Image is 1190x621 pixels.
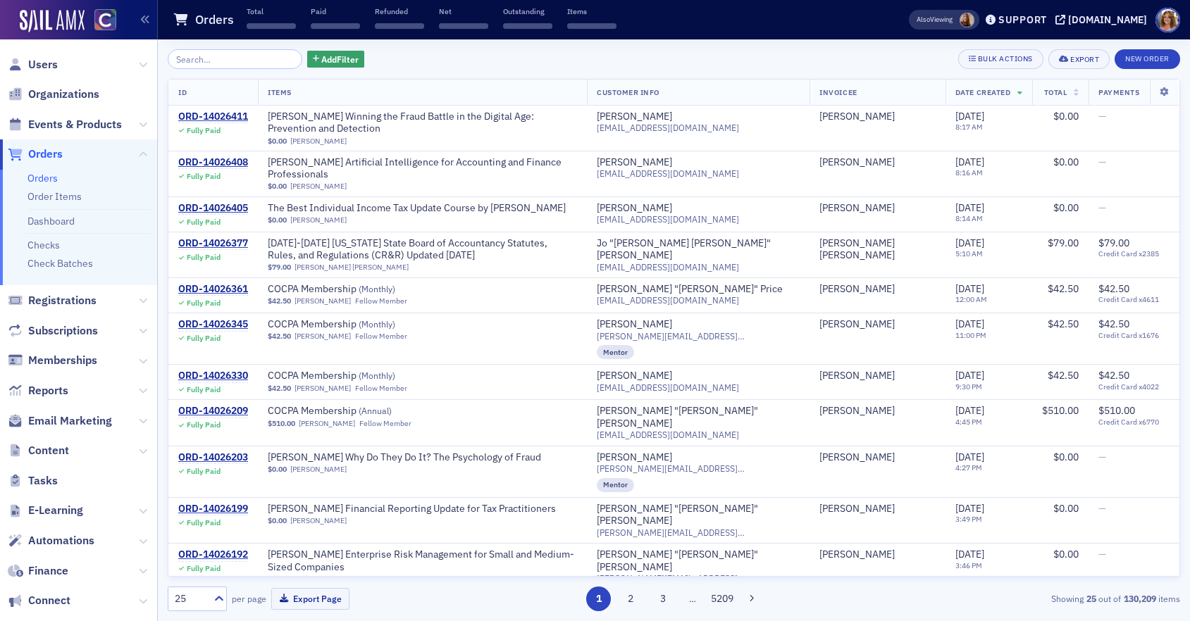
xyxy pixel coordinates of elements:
p: Outstanding [503,6,552,16]
a: Automations [8,533,94,548]
time: 4:45 PM [955,417,982,427]
span: Credit Card x1676 [1098,331,1170,340]
span: — [1098,110,1106,123]
span: Connect [28,593,70,608]
img: SailAMX [20,10,85,32]
span: Wendell Walker [819,202,936,215]
time: 11:00 PM [955,330,986,340]
div: ORD-14026209 [178,405,248,418]
a: [PERSON_NAME] [290,137,347,146]
a: [PERSON_NAME] [597,370,672,382]
a: Checks [27,239,60,251]
span: $0.00 [268,516,287,525]
button: 5209 [709,586,734,611]
a: [PERSON_NAME] [819,283,895,296]
span: Rob Price [819,283,936,296]
span: Wendell Walker [819,156,936,169]
span: Kirk McGill [819,405,936,418]
a: [PERSON_NAME] [819,318,895,331]
span: Credit Card x2385 [1098,249,1170,258]
span: Peter Schoomaker [819,318,936,331]
a: ORD-14026192 [178,548,248,561]
span: Surgent's Why Do They Do It? The Psychology of Fraud [268,451,541,464]
span: [DATE] [955,282,984,295]
a: E-Learning [8,503,83,518]
div: Fellow Member [359,419,411,428]
div: Fully Paid [187,172,221,181]
span: Tasks [28,473,58,489]
span: — [1098,201,1106,214]
div: Mentor [597,478,634,492]
button: AddFilter [307,51,365,68]
a: [PERSON_NAME] [290,575,347,584]
span: $42.50 [1098,318,1129,330]
button: [DOMAIN_NAME] [1055,15,1152,25]
button: 1 [586,586,611,611]
a: [PERSON_NAME] [597,111,672,123]
img: SailAMX [94,9,116,31]
span: Surgent's Artificial Intelligence for Accounting and Finance Professionals [268,156,577,181]
a: [PERSON_NAME] [819,405,895,418]
a: Content [8,443,69,458]
button: Bulk Actions [958,49,1043,69]
a: ORD-14026345 [178,318,248,331]
div: [PERSON_NAME] [597,318,672,331]
span: — [1098,156,1106,168]
strong: 130,209 [1121,592,1158,605]
span: Payments [1098,87,1139,97]
span: — [1098,451,1106,463]
a: Connect [8,593,70,608]
label: per page [232,592,266,605]
a: COCPA Membership (Monthly) [268,318,445,331]
span: ( Monthly ) [359,283,395,294]
span: $42.50 [1048,282,1079,295]
div: ORD-14026361 [178,283,248,296]
a: [PERSON_NAME] [597,202,672,215]
a: Dashboard [27,215,75,227]
span: Date Created [955,87,1010,97]
div: ORD-14026330 [178,370,248,382]
a: ORD-14026203 [178,451,248,464]
span: Customer Info [597,87,659,97]
span: Organizations [28,87,99,102]
div: [PERSON_NAME] [819,156,895,169]
span: $42.50 [268,296,291,306]
a: [PERSON_NAME] Financial Reporting Update for Tax Practitioners [268,503,556,515]
span: ( Annual ) [359,405,392,416]
p: Items [567,6,616,16]
a: [DATE]-[DATE] [US_STATE] State Board of Accountancy Statutes, Rules, and Regulations (CR&R) Updat... [268,237,577,262]
a: Reports [8,383,68,399]
span: $510.00 [268,419,295,428]
a: [PERSON_NAME] [PERSON_NAME] [295,263,409,272]
span: [EMAIL_ADDRESS][DOMAIN_NAME] [597,382,739,393]
span: Jim Gilbert [819,451,936,464]
span: COCPA Membership [268,283,445,296]
div: ORD-14026405 [178,202,248,215]
span: Items [268,87,292,97]
span: Christina Lynch [819,370,936,382]
a: [PERSON_NAME] "[PERSON_NAME]" [PERSON_NAME] [597,548,800,573]
span: $0.00 [268,182,287,191]
span: ‌ [311,23,360,29]
a: [PERSON_NAME] [819,548,895,561]
span: Credit Card x4022 [1098,382,1170,391]
a: [PERSON_NAME] [295,296,351,306]
span: Viewing [917,15,953,25]
span: Scott Dement [819,503,936,515]
div: Export [1070,56,1099,63]
span: COCPA Membership [268,405,445,418]
div: ORD-14026199 [178,503,248,515]
div: [PERSON_NAME] [819,370,895,382]
p: Paid [311,6,360,16]
span: $0.00 [268,215,287,225]
a: ORD-14026408 [178,156,248,169]
p: Refunded [375,6,424,16]
div: Fellow Member [355,384,407,393]
span: — [1098,502,1106,515]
